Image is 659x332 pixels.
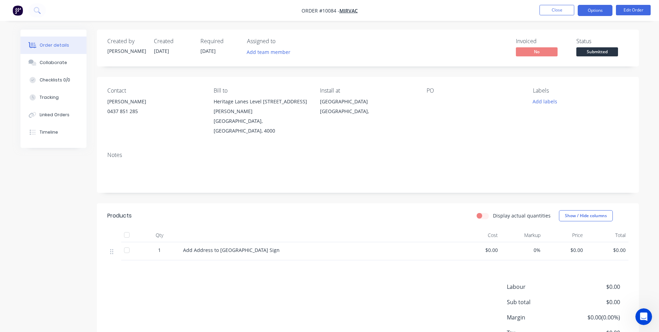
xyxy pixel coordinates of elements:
[493,212,551,219] label: Display actual quantities
[516,47,558,56] span: No
[40,112,69,118] div: Linked Orders
[320,106,415,116] div: [GEOGRAPHIC_DATA],
[568,313,620,322] span: $0.00 ( 0.00 %)
[107,97,203,106] div: [PERSON_NAME]
[339,7,358,14] a: Mirvac
[568,283,620,291] span: $0.00
[107,212,132,220] div: Products
[320,87,415,94] div: Install at
[539,5,574,15] button: Close
[158,246,161,254] span: 1
[20,54,87,71] button: Collaborate
[243,47,294,57] button: Add team member
[501,228,543,242] div: Markup
[107,152,628,158] div: Notes
[20,106,87,124] button: Linked Orders
[200,48,216,54] span: [DATE]
[13,5,23,16] img: Factory
[214,97,309,116] div: Heritage Lanes Level [STREET_ADDRESS][PERSON_NAME]
[214,87,309,94] div: Bill to
[214,116,309,136] div: [GEOGRAPHIC_DATA], [GEOGRAPHIC_DATA], 4000
[458,228,501,242] div: Cost
[586,228,628,242] div: Total
[568,298,620,306] span: $0.00
[529,97,561,106] button: Add labels
[320,97,415,106] div: [GEOGRAPHIC_DATA]
[154,38,192,45] div: Created
[576,47,618,56] span: Submitted
[507,298,569,306] span: Sub total
[503,246,541,254] span: 0%
[200,38,239,45] div: Required
[507,313,569,322] span: Margin
[40,94,59,101] div: Tracking
[533,87,628,94] div: Labels
[302,7,339,14] span: Order #10084 -
[20,71,87,89] button: Checklists 0/0
[107,97,203,119] div: [PERSON_NAME]0437 851 285
[247,47,294,57] button: Add team member
[40,60,67,66] div: Collaborate
[546,246,583,254] span: $0.00
[20,124,87,141] button: Timeline
[107,38,146,45] div: Created by
[588,246,626,254] span: $0.00
[461,246,498,254] span: $0.00
[320,97,415,119] div: [GEOGRAPHIC_DATA][GEOGRAPHIC_DATA],
[576,38,628,45] div: Status
[20,37,87,54] button: Order details
[635,308,652,325] iframe: Intercom live chat
[139,228,180,242] div: Qty
[507,283,569,291] span: Labour
[183,247,280,253] span: Add Address to [GEOGRAPHIC_DATA] Sign
[247,38,316,45] div: Assigned to
[578,5,612,16] button: Options
[20,89,87,106] button: Tracking
[40,42,69,48] div: Order details
[214,97,309,136] div: Heritage Lanes Level [STREET_ADDRESS][PERSON_NAME][GEOGRAPHIC_DATA], [GEOGRAPHIC_DATA], 4000
[576,47,618,58] button: Submitted
[107,106,203,116] div: 0437 851 285
[516,38,568,45] div: Invoiced
[543,228,586,242] div: Price
[154,48,169,54] span: [DATE]
[427,87,522,94] div: PO
[40,77,70,83] div: Checklists 0/0
[559,210,613,221] button: Show / Hide columns
[616,5,651,15] button: Edit Order
[107,87,203,94] div: Contact
[40,129,58,135] div: Timeline
[107,47,146,55] div: [PERSON_NAME]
